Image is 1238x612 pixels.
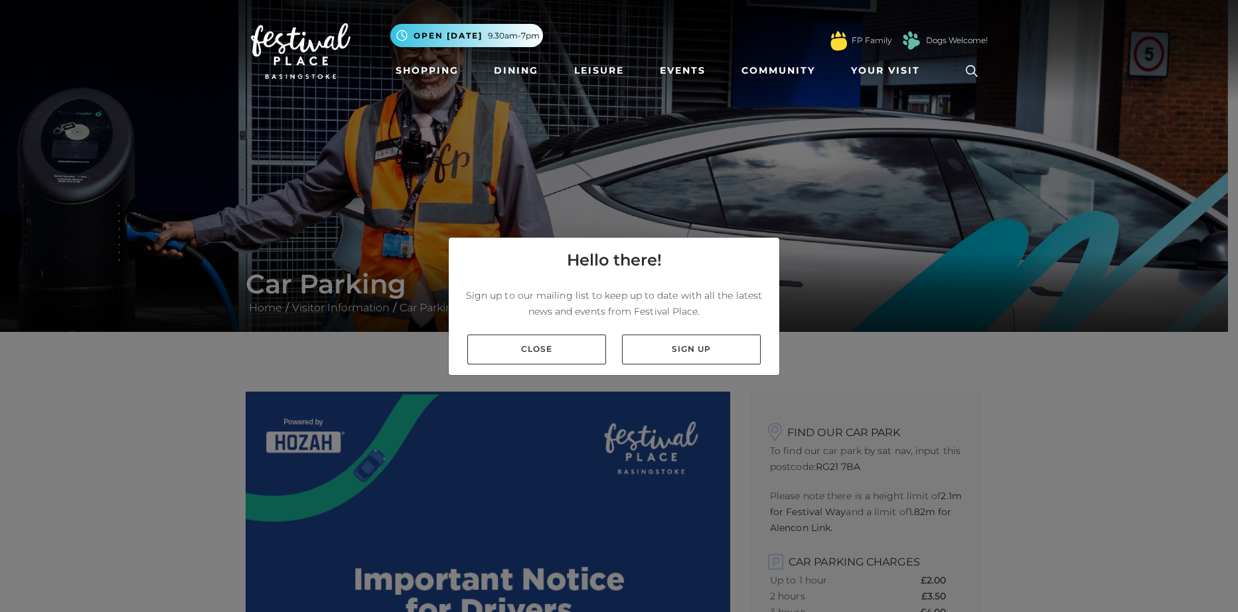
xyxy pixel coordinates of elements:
a: Sign up [622,335,761,364]
button: Open [DATE] 9.30am-7pm [390,24,543,47]
a: Shopping [390,58,464,83]
a: FP Family [852,35,891,46]
a: Close [467,335,606,364]
a: Your Visit [846,58,932,83]
a: Dogs Welcome! [926,35,988,46]
span: Open [DATE] [414,30,483,42]
a: Leisure [569,58,629,83]
p: Sign up to our mailing list to keep up to date with all the latest news and events from Festival ... [459,287,769,319]
a: Events [655,58,711,83]
a: Dining [489,58,544,83]
a: Community [736,58,820,83]
span: Your Visit [851,64,920,78]
span: 9.30am-7pm [488,30,540,42]
h4: Hello there! [567,248,662,272]
img: Festival Place Logo [251,23,350,79]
